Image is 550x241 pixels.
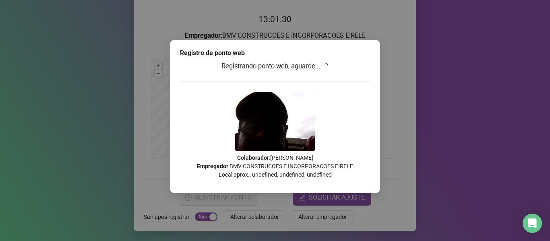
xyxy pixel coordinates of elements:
strong: Empregador [197,163,228,169]
span: loading [322,63,328,69]
div: Open Intercom Messenger [523,214,542,233]
p: : [PERSON_NAME] : BMV CONSTRUCOES E INCORPORACOES EIRELE Local aprox.: undefined, undefined, unde... [180,154,370,179]
strong: Colaborador [237,154,269,161]
div: Registro de ponto web [180,48,370,58]
h3: Registrando ponto web, aguarde... [180,61,370,72]
img: 2Q== [235,92,315,151]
